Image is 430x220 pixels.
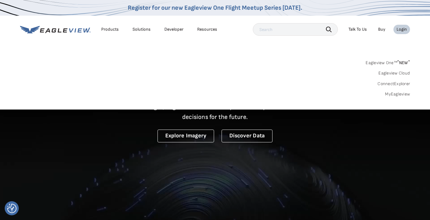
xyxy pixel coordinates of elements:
a: Buy [378,27,385,32]
input: Search [253,23,338,36]
a: Eagleview One™*NEW* [366,58,410,65]
a: ConnectExplorer [377,81,410,87]
button: Consent Preferences [7,204,17,213]
a: Developer [164,27,183,32]
a: Register for our new Eagleview One Flight Meetup Series [DATE]. [128,4,302,12]
div: Resources [197,27,217,32]
div: Solutions [132,27,151,32]
div: Talk To Us [348,27,367,32]
a: Discover Data [222,130,272,142]
span: NEW [397,60,410,65]
a: MyEagleview [385,91,410,97]
a: Explore Imagery [157,130,214,142]
div: Products [101,27,119,32]
img: Revisit consent button [7,204,17,213]
div: Login [397,27,407,32]
a: Eagleview Cloud [378,70,410,76]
